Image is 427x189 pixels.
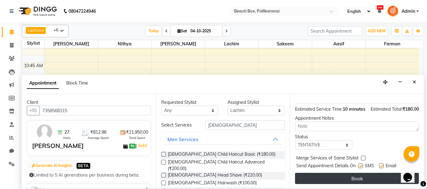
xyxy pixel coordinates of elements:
[189,26,220,36] input: 2025-10-04
[98,40,151,48] span: Nithya
[77,163,90,169] span: BETA
[377,5,383,10] span: 544
[30,161,73,170] button: Generate AI Insights
[27,106,40,115] button: +91
[401,8,415,15] span: Admin
[16,2,59,20] img: logo
[137,142,148,149] a: Add
[312,40,365,48] span: Aasif
[205,40,258,48] span: Lachim
[205,120,285,130] input: Search by service name
[228,99,285,106] div: Assigned Stylist
[343,106,365,112] span: 10 minutes
[35,123,54,141] img: avatar
[366,40,419,48] span: Farman
[167,136,198,143] div: Men Services
[295,106,343,112] span: Estimated Service Time:
[401,164,421,183] iframe: chat widget
[54,27,63,32] span: +6
[365,163,374,170] span: SMS
[295,115,419,122] div: Appointment Notes
[387,6,398,16] img: Admin
[32,141,84,150] div: [PERSON_NAME]
[168,180,257,187] span: [DEMOGRAPHIC_DATA] Hairwash (₹100.00)
[29,172,148,178] div: Limited to 5 AI generations per business during beta.
[296,155,359,163] span: Merge Services of Same Stylist
[164,134,283,145] button: Men Services
[168,159,280,172] span: [DEMOGRAPHIC_DATA] Child Haircut Advanced (₹200.00)
[23,62,45,69] div: 10:45 AM
[152,40,205,48] span: [PERSON_NAME]
[22,40,45,47] div: Stylist
[45,40,98,48] span: [PERSON_NAME]
[371,106,402,112] span: Estimated Total:
[146,26,162,36] span: Today
[28,28,41,33] span: Lachim
[27,99,151,106] div: Client
[88,136,109,140] span: Average Spent
[295,173,419,184] button: Book
[64,129,69,136] span: 27
[368,29,386,33] span: ADD NEW
[90,129,106,136] span: ₹812.96
[40,106,151,115] input: Search by Name/Mobile/Email/Code
[126,129,148,136] span: ₹21,950.00
[378,8,381,14] a: 544
[308,26,362,36] input: Search Appointment
[68,2,96,20] b: 08047224946
[63,136,71,140] span: Visits
[366,27,387,35] button: ADD NEW
[129,144,136,149] span: ₹0
[66,80,88,86] span: Block Time
[27,78,59,89] span: Appointment
[176,29,189,33] span: Sat
[295,134,352,140] div: Status
[259,40,312,48] span: Sakeem
[168,151,275,159] span: [DEMOGRAPHIC_DATA] Child Haircut Basic (₹180.00)
[386,163,396,170] span: Email
[41,28,44,33] a: x
[157,122,201,128] div: Select Services
[129,136,145,140] span: Total Spent
[136,142,148,149] span: |
[296,163,356,170] span: Send Appointment Details On
[168,172,262,180] span: [DEMOGRAPHIC_DATA] Head Shave (₹220.00)
[410,77,419,87] button: Close
[402,106,419,112] span: ₹180.00
[161,99,218,106] div: Requested Stylist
